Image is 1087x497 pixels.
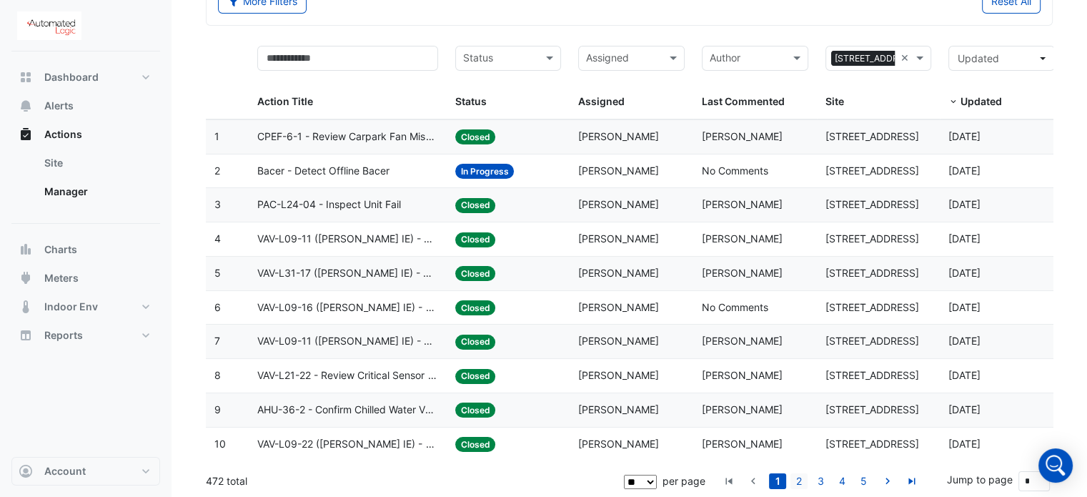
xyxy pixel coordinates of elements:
[257,436,437,453] span: VAV-L09-22 ([PERSON_NAME] IE) - Review Critical Sensor Outside Range
[825,335,919,347] span: [STREET_ADDRESS]
[257,368,437,384] span: VAV-L21-22 - Review Critical Sensor Outside Range
[11,321,160,350] button: Reports
[948,130,981,142] span: 2025-09-08T11:42:40.883
[833,473,850,489] a: 4
[948,198,981,210] span: 2025-09-08T10:58:23.329
[578,232,659,245] span: [PERSON_NAME]
[767,473,788,489] li: page 1
[855,473,872,489] a: 5
[825,301,919,313] span: [STREET_ADDRESS]
[257,265,437,282] span: VAV-L31-17 ([PERSON_NAME] IE) - Review Critical Sensor Outside Range
[812,473,829,489] a: 3
[455,129,496,144] span: Closed
[578,301,659,313] span: [PERSON_NAME]
[702,198,783,210] span: [PERSON_NAME]
[1038,448,1073,483] div: Open Intercom Messenger
[790,473,808,489] a: 2
[825,198,919,210] span: [STREET_ADDRESS]
[903,473,920,489] a: go to last page
[578,267,659,279] span: [PERSON_NAME]
[19,127,33,142] app-icon: Actions
[257,231,437,247] span: VAV-L09-11 ([PERSON_NAME] IE) - Review Critical Sensor Outside Range
[257,95,313,107] span: Action Title
[947,472,1013,487] label: Jump to page
[11,120,160,149] button: Actions
[810,473,831,489] li: page 3
[19,300,33,314] app-icon: Indoor Env
[825,267,919,279] span: [STREET_ADDRESS]
[831,473,853,489] li: page 4
[745,473,762,489] a: go to previous page
[788,473,810,489] li: page 2
[44,99,74,113] span: Alerts
[19,99,33,113] app-icon: Alerts
[19,242,33,257] app-icon: Charts
[455,437,496,452] span: Closed
[578,369,659,381] span: [PERSON_NAME]
[11,63,160,92] button: Dashboard
[578,335,659,347] span: [PERSON_NAME]
[578,438,659,450] span: [PERSON_NAME]
[257,333,437,350] span: VAV-L09-11 ([PERSON_NAME] IE) - Review Critical Sensor Outside Range
[455,403,496,418] span: Closed
[825,232,919,245] span: [STREET_ADDRESS]
[214,403,221,415] span: 9
[702,403,783,415] span: [PERSON_NAME]
[769,473,786,489] a: 1
[455,164,515,179] span: In Progress
[455,232,496,247] span: Closed
[44,328,83,343] span: Reports
[214,164,220,177] span: 2
[19,70,33,84] app-icon: Dashboard
[214,267,221,279] span: 5
[948,232,981,245] span: 2025-09-08T10:57:00.814
[702,164,768,177] span: No Comments
[825,95,844,107] span: Site
[214,232,221,245] span: 4
[948,403,981,415] span: 2025-08-18T13:26:08.776
[948,267,981,279] span: 2025-09-08T10:56:22.320
[257,197,401,213] span: PAC-L24-04 - Inspect Unit Fail
[11,235,160,264] button: Charts
[214,438,226,450] span: 10
[948,369,981,381] span: 2025-08-18T13:26:57.893
[702,335,783,347] span: [PERSON_NAME]
[578,130,659,142] span: [PERSON_NAME]
[948,301,981,313] span: 2025-08-25T11:40:32.311
[578,95,625,107] span: Assigned
[900,50,913,67] span: Clear
[214,130,219,142] span: 1
[702,130,783,142] span: [PERSON_NAME]
[44,300,98,314] span: Indoor Env
[825,130,919,142] span: [STREET_ADDRESS]
[33,149,160,177] a: Site
[455,335,496,350] span: Closed
[214,301,221,313] span: 6
[825,438,919,450] span: [STREET_ADDRESS]
[702,438,783,450] span: [PERSON_NAME]
[961,95,1002,107] span: Updated
[578,198,659,210] span: [PERSON_NAME]
[214,335,220,347] span: 7
[44,127,82,142] span: Actions
[702,95,785,107] span: Last Commented
[825,403,919,415] span: [STREET_ADDRESS]
[948,164,981,177] span: 2025-09-08T10:58:46.108
[948,46,1055,71] button: Updated
[948,438,981,450] span: 2025-08-18T13:24:51.555
[702,369,783,381] span: [PERSON_NAME]
[455,300,496,315] span: Closed
[11,92,160,120] button: Alerts
[214,198,221,210] span: 3
[662,475,705,487] span: per page
[455,266,496,281] span: Closed
[853,473,874,489] li: page 5
[958,52,999,64] span: Updated
[214,369,221,381] span: 8
[44,70,99,84] span: Dashboard
[578,403,659,415] span: [PERSON_NAME]
[702,301,768,313] span: No Comments
[257,402,437,418] span: AHU-36-2 - Confirm Chilled Water Valve Override Closed
[257,300,437,316] span: VAV-L09-16 ([PERSON_NAME] IE) - Review Critical Sensor Outside Range
[33,177,160,206] a: Manager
